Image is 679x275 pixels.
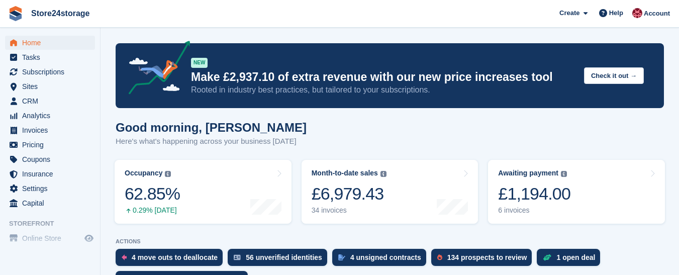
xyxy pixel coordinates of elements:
span: Insurance [22,167,82,181]
span: CRM [22,94,82,108]
a: Preview store [83,232,95,244]
div: Awaiting payment [498,169,558,177]
span: Sites [22,79,82,94]
span: Invoices [22,123,82,137]
a: 4 move outs to deallocate [116,249,228,271]
a: Awaiting payment £1,194.00 6 invoices [488,160,665,224]
a: Occupancy 62.85% 0.29% [DATE] [115,160,292,224]
span: Home [22,36,82,50]
div: 6 invoices [498,206,570,215]
a: menu [5,196,95,210]
img: verify_identity-adf6edd0f0f0b5bbfe63781bf79b02c33cf7c696d77639b501bdc392416b5a36.svg [234,254,241,260]
div: £1,194.00 [498,184,570,204]
span: Help [609,8,623,18]
div: 34 invoices [312,206,386,215]
div: NEW [191,58,208,68]
div: 4 move outs to deallocate [132,253,218,261]
p: ACTIONS [116,238,664,245]
a: menu [5,50,95,64]
a: menu [5,36,95,50]
span: Tasks [22,50,82,64]
img: price-adjustments-announcement-icon-8257ccfd72463d97f412b2fc003d46551f7dbcb40ab6d574587a9cd5c0d94... [120,41,190,98]
img: contract_signature_icon-13c848040528278c33f63329250d36e43548de30e8caae1d1a13099fd9432cc5.svg [338,254,345,260]
a: Month-to-date sales £6,979.43 34 invoices [302,160,478,224]
span: Storefront [9,219,100,229]
h1: Good morning, [PERSON_NAME] [116,121,307,134]
a: Store24storage [27,5,94,22]
a: 134 prospects to review [431,249,537,271]
a: menu [5,152,95,166]
img: deal-1b604bf984904fb50ccaf53a9ad4b4a5d6e5aea283cecdc64d6e3604feb123c2.svg [543,254,551,261]
a: 4 unsigned contracts [332,249,431,271]
img: move_outs_to_deallocate_icon-f764333ba52eb49d3ac5e1228854f67142a1ed5810a6f6cc68b1a99e826820c5.svg [122,254,127,260]
span: Pricing [22,138,82,152]
a: 56 unverified identities [228,249,332,271]
span: Create [559,8,579,18]
img: stora-icon-8386f47178a22dfd0bd8f6a31ec36ba5ce8667c1dd55bd0f319d3a0aa187defe.svg [8,6,23,21]
div: Month-to-date sales [312,169,378,177]
button: Check it out → [584,67,644,84]
img: prospect-51fa495bee0391a8d652442698ab0144808aea92771e9ea1ae160a38d050c398.svg [437,254,442,260]
div: 134 prospects to review [447,253,527,261]
p: Rooted in industry best practices, but tailored to your subscriptions. [191,84,576,96]
div: 62.85% [125,184,180,204]
a: menu [5,231,95,245]
img: icon-info-grey-7440780725fd019a000dd9b08b2336e03edf1995a4989e88bcd33f0948082b44.svg [165,171,171,177]
span: Coupons [22,152,82,166]
a: menu [5,181,95,196]
div: £6,979.43 [312,184,386,204]
span: Capital [22,196,82,210]
span: Online Store [22,231,82,245]
span: Account [644,9,670,19]
img: icon-info-grey-7440780725fd019a000dd9b08b2336e03edf1995a4989e88bcd33f0948082b44.svg [561,171,567,177]
div: 1 open deal [556,253,595,261]
img: Mandy Huges [632,8,642,18]
div: Occupancy [125,169,162,177]
a: menu [5,109,95,123]
span: Settings [22,181,82,196]
span: Analytics [22,109,82,123]
a: menu [5,138,95,152]
span: Subscriptions [22,65,82,79]
a: menu [5,167,95,181]
img: icon-info-grey-7440780725fd019a000dd9b08b2336e03edf1995a4989e88bcd33f0948082b44.svg [380,171,386,177]
a: 1 open deal [537,249,605,271]
div: 4 unsigned contracts [350,253,421,261]
p: Here's what's happening across your business [DATE] [116,136,307,147]
p: Make £2,937.10 of extra revenue with our new price increases tool [191,70,576,84]
a: menu [5,94,95,108]
div: 0.29% [DATE] [125,206,180,215]
a: menu [5,123,95,137]
a: menu [5,65,95,79]
a: menu [5,79,95,94]
div: 56 unverified identities [246,253,322,261]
